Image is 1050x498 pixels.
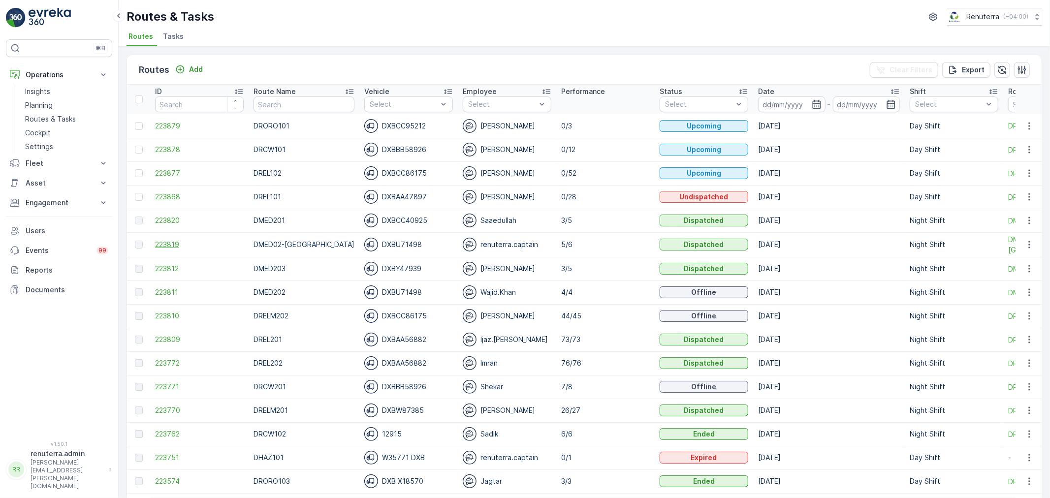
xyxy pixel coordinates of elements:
button: Engagement [6,193,112,213]
span: 223811 [155,287,244,297]
td: [DATE] [753,280,905,304]
p: Upcoming [687,121,721,131]
p: Employee [463,87,497,96]
img: svg%3e [463,451,477,465]
div: Toggle Row Selected [135,406,143,414]
img: svg%3e [463,380,477,394]
p: Dispatched [684,358,724,368]
p: DRORO101 [254,121,354,131]
p: 0/1 [561,453,650,463]
p: Select [915,99,983,109]
div: Toggle Row Selected [135,265,143,273]
div: Saaedullah [463,214,551,227]
button: Dispatched [660,263,748,275]
p: Insights [25,87,50,96]
p: Ended [693,429,715,439]
span: 223809 [155,335,244,344]
p: DRELM201 [254,405,354,415]
div: Toggle Row Selected [135,169,143,177]
div: Toggle Row Selected [135,122,143,130]
img: svg%3e [463,262,477,276]
p: DRCW102 [254,429,354,439]
a: 223574 [155,476,244,486]
p: 3/3 [561,476,650,486]
p: Night Shift [910,216,998,225]
img: svg%3e [364,166,378,180]
img: svg%3e [364,356,378,370]
a: 223771 [155,382,244,392]
div: Imran [463,356,551,370]
div: Toggle Row Selected [135,336,143,343]
p: DMED201 [254,216,354,225]
p: Night Shift [910,240,998,249]
div: 12915 [364,427,453,441]
input: dd/mm/yyyy [833,96,900,112]
span: 223772 [155,358,244,368]
button: Offline [660,310,748,322]
p: Day Shift [910,453,998,463]
td: [DATE] [753,161,905,185]
div: DXBW87385 [364,404,453,417]
div: Sadik [463,427,551,441]
div: DXBU71498 [364,238,453,251]
img: svg%3e [463,474,477,488]
img: svg%3e [463,214,477,227]
div: Toggle Row Selected [135,312,143,320]
input: Search [155,96,244,112]
p: 44/45 [561,311,650,321]
img: svg%3e [364,238,378,251]
button: Operations [6,65,112,85]
td: [DATE] [753,446,905,469]
p: 99 [98,247,106,254]
p: 0/3 [561,121,650,131]
div: Toggle Row Selected [135,217,143,224]
p: Night Shift [910,358,998,368]
a: Settings [21,140,112,154]
p: DRCW201 [254,382,354,392]
div: [PERSON_NAME] [463,309,551,323]
p: DREL202 [254,358,354,368]
p: DRORO103 [254,476,354,486]
span: 223812 [155,264,244,274]
img: svg%3e [463,166,477,180]
span: 223770 [155,405,244,415]
p: DRELM202 [254,311,354,321]
p: Night Shift [910,429,998,439]
p: Day Shift [910,476,998,486]
p: Select [665,99,733,109]
p: Offline [692,382,717,392]
a: 223879 [155,121,244,131]
p: Operations [26,70,93,80]
img: svg%3e [364,333,378,346]
div: Toggle Row Selected [135,454,143,462]
p: Dispatched [684,264,724,274]
td: [DATE] [753,422,905,446]
p: Routes & Tasks [127,9,214,25]
p: 7/8 [561,382,650,392]
div: Toggle Row Selected [135,241,143,249]
div: DXBAA56882 [364,333,453,346]
div: renuterra.captain [463,451,551,465]
a: 223751 [155,453,244,463]
div: DXBAA56882 [364,356,453,370]
button: Dispatched [660,405,748,416]
a: 223762 [155,429,244,439]
p: Night Shift [910,405,998,415]
p: 0/28 [561,192,650,202]
button: Add [171,63,207,75]
p: Upcoming [687,145,721,155]
p: Clear Filters [890,65,932,75]
p: DREL101 [254,192,354,202]
p: DHAZ101 [254,453,354,463]
td: [DATE] [753,469,905,493]
p: Cockpit [25,128,51,138]
td: [DATE] [753,304,905,328]
p: Renuterra [966,12,999,22]
p: Day Shift [910,168,998,178]
p: Expired [691,453,717,463]
p: Settings [25,142,53,152]
p: Route Name [254,87,296,96]
img: svg%3e [364,214,378,227]
p: Upcoming [687,168,721,178]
